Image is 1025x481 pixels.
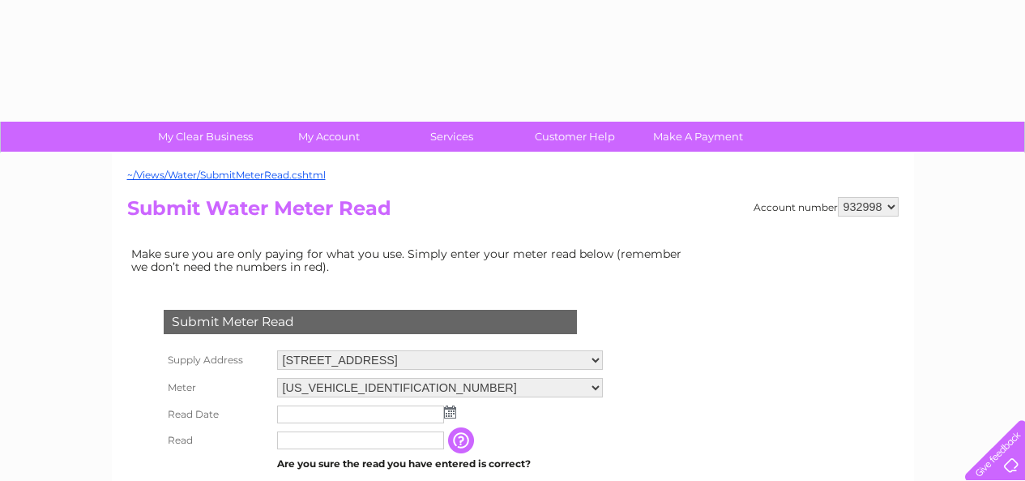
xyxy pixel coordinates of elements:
[139,122,272,152] a: My Clear Business
[160,346,273,374] th: Supply Address
[448,427,477,453] input: Information
[754,197,899,217] div: Account number
[631,122,765,152] a: Make A Payment
[160,402,273,427] th: Read Date
[444,406,456,419] img: ...
[508,122,642,152] a: Customer Help
[127,243,694,277] td: Make sure you are only paying for what you use. Simply enter your meter read below (remember we d...
[273,453,607,475] td: Are you sure the read you have entered is correct?
[127,197,899,228] h2: Submit Water Meter Read
[164,310,577,334] div: Submit Meter Read
[127,169,326,181] a: ~/Views/Water/SubmitMeterRead.cshtml
[160,427,273,453] th: Read
[262,122,395,152] a: My Account
[160,374,273,402] th: Meter
[385,122,519,152] a: Services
